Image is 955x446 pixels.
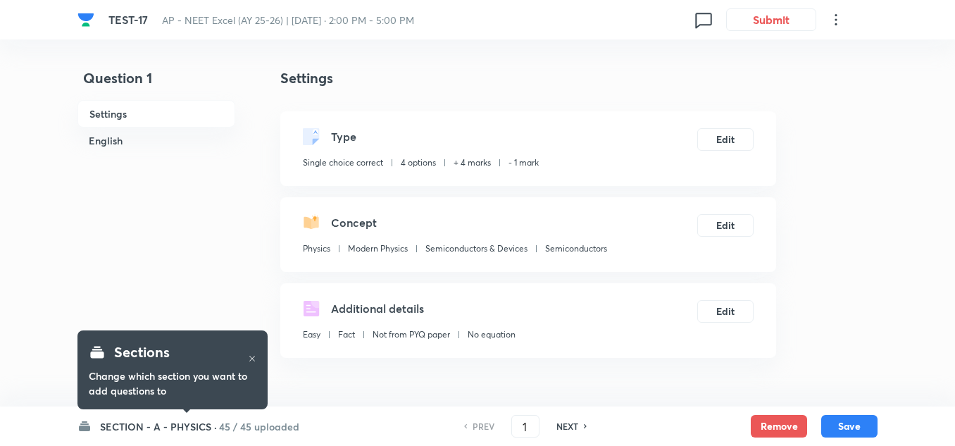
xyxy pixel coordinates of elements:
h6: SECTION - A - PHYSICS · [100,419,217,434]
p: Modern Physics [348,242,408,255]
img: questionConcept.svg [303,214,320,231]
p: Semiconductors & Devices [425,242,528,255]
p: Easy [303,328,320,341]
p: Fact [338,328,355,341]
h6: PREV [473,420,494,433]
button: Edit [697,214,754,237]
h6: English [77,128,235,154]
img: Company Logo [77,11,94,28]
p: Semiconductors [545,242,607,255]
h6: NEXT [556,420,578,433]
button: Edit [697,300,754,323]
h6: Settings [77,100,235,128]
a: Company Logo [77,11,97,28]
p: Single choice correct [303,156,383,169]
button: Save [821,415,878,438]
p: 4 options [401,156,436,169]
h5: Additional details [331,300,424,317]
p: - 1 mark [508,156,539,169]
p: + 4 marks [454,156,491,169]
span: AP - NEET Excel (AY 25-26) | [DATE] · 2:00 PM - 5:00 PM [162,13,414,27]
p: Physics [303,242,330,255]
img: questionType.svg [303,128,320,145]
img: questionDetails.svg [303,300,320,317]
span: TEST-17 [108,12,148,27]
p: No equation [468,328,516,341]
button: Edit [697,128,754,151]
h4: Settings [280,68,776,89]
h6: 45 / 45 uploaded [219,419,299,434]
button: Remove [751,415,807,438]
h6: Change which section you want to add questions to [89,368,256,398]
h5: Concept [331,214,377,231]
h4: Sections [114,342,170,363]
p: Not from PYQ paper [373,328,450,341]
button: Submit [726,8,816,31]
h5: Type [331,128,356,145]
h4: Question 1 [77,68,235,100]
